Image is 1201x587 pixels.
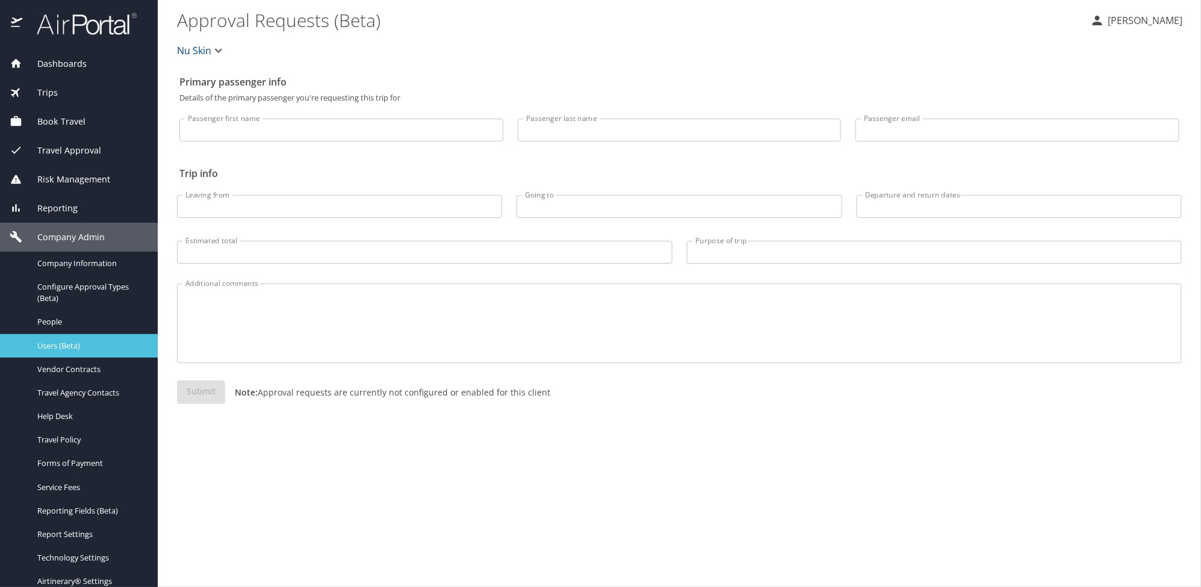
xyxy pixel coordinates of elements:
[37,458,143,469] span: Forms of Payment
[177,42,211,59] span: Nu Skin
[37,482,143,493] span: Service Fees
[22,115,85,128] span: Book Travel
[172,39,231,63] button: Nu Skin
[37,316,143,328] span: People
[179,72,1179,92] h2: Primary passenger info
[1085,10,1188,31] button: [PERSON_NAME]
[37,434,143,446] span: Travel Policy
[1105,13,1183,28] p: [PERSON_NAME]
[37,364,143,375] span: Vendor Contracts
[37,258,143,269] span: Company Information
[22,173,110,186] span: Risk Management
[179,164,1179,183] h2: Trip info
[37,505,143,517] span: Reporting Fields (Beta)
[37,576,143,587] span: Airtinerary® Settings
[22,144,101,157] span: Travel Approval
[177,1,1081,39] h1: Approval Requests (Beta)
[225,386,550,399] p: Approval requests are currently not configured or enabled for this client
[37,411,143,422] span: Help Desk
[23,12,137,36] img: airportal-logo.png
[37,529,143,540] span: Report Settings
[179,94,1179,102] p: Details of the primary passenger you're requesting this trip for
[22,86,58,99] span: Trips
[37,552,143,564] span: Technology Settings
[37,340,143,352] span: Users (Beta)
[37,281,143,304] span: Configure Approval Types (Beta)
[22,202,78,215] span: Reporting
[22,231,105,244] span: Company Admin
[11,12,23,36] img: icon-airportal.png
[37,387,143,399] span: Travel Agency Contacts
[235,387,258,398] strong: Note:
[22,57,87,70] span: Dashboards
